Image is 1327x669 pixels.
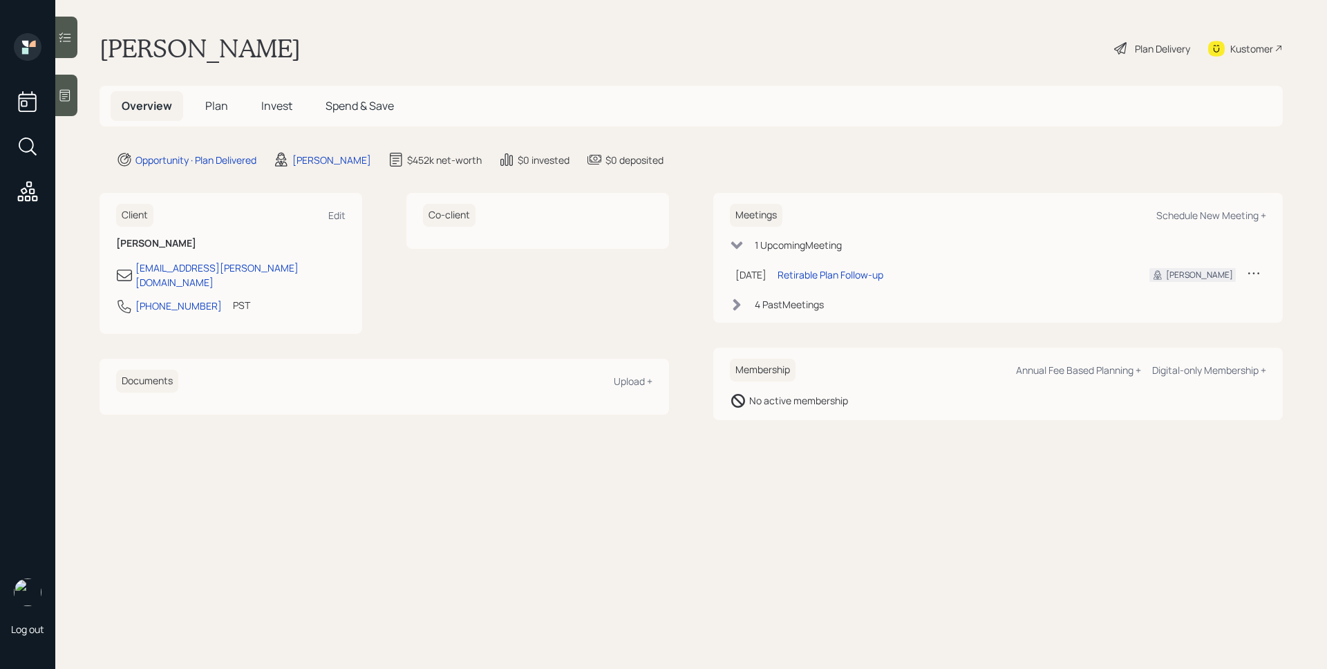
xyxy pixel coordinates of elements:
[423,204,476,227] h6: Co-client
[755,238,842,252] div: 1 Upcoming Meeting
[11,623,44,636] div: Log out
[14,578,41,606] img: james-distasi-headshot.png
[205,98,228,113] span: Plan
[1166,269,1233,281] div: [PERSON_NAME]
[518,153,570,167] div: $0 invested
[1156,209,1266,222] div: Schedule New Meeting +
[605,153,663,167] div: $0 deposited
[100,33,301,64] h1: [PERSON_NAME]
[326,98,394,113] span: Spend & Save
[135,153,256,167] div: Opportunity · Plan Delivered
[407,153,482,167] div: $452k net-worth
[730,204,782,227] h6: Meetings
[292,153,371,167] div: [PERSON_NAME]
[614,375,652,388] div: Upload +
[730,359,796,381] h6: Membership
[778,267,883,282] div: Retirable Plan Follow-up
[755,297,824,312] div: 4 Past Meeting s
[749,393,848,408] div: No active membership
[135,261,346,290] div: [EMAIL_ADDRESS][PERSON_NAME][DOMAIN_NAME]
[1016,364,1141,377] div: Annual Fee Based Planning +
[122,98,172,113] span: Overview
[233,298,250,312] div: PST
[116,370,178,393] h6: Documents
[1135,41,1190,56] div: Plan Delivery
[735,267,766,282] div: [DATE]
[116,238,346,249] h6: [PERSON_NAME]
[1152,364,1266,377] div: Digital-only Membership +
[116,204,153,227] h6: Client
[261,98,292,113] span: Invest
[135,299,222,313] div: [PHONE_NUMBER]
[328,209,346,222] div: Edit
[1230,41,1273,56] div: Kustomer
